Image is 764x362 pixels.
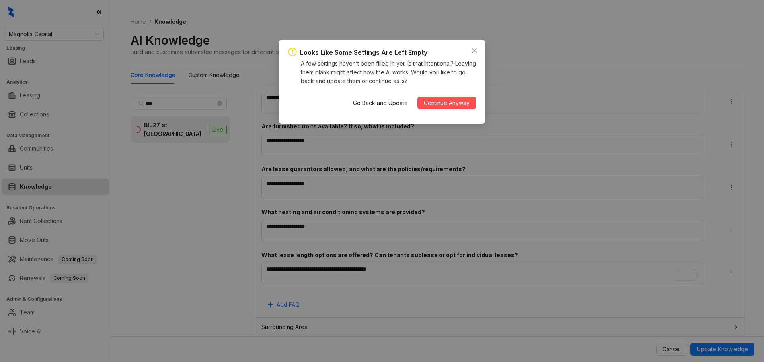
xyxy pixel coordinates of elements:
[300,48,427,58] div: Looks Like Some Settings Are Left Empty
[347,97,414,109] button: Go Back and Update
[471,48,477,54] span: close
[353,99,408,107] span: Go Back and Update
[301,59,476,85] div: A few settings haven’t been filled in yet. Is that intentional? Leaving them blank might affect h...
[468,45,481,57] button: Close
[424,99,470,107] span: Continue Anyway
[417,97,476,109] button: Continue Anyway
